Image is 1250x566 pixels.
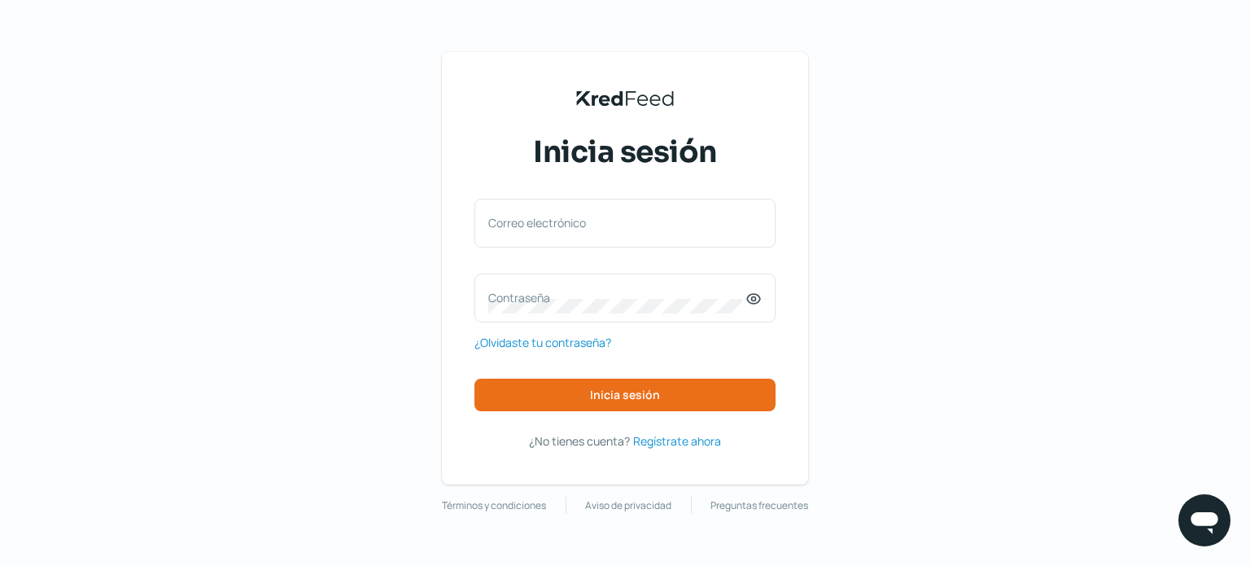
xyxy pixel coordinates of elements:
label: Contraseña [488,290,745,305]
a: Aviso de privacidad [585,497,671,515]
a: Preguntas frecuentes [710,497,808,515]
label: Correo electrónico [488,215,745,230]
a: Regístrate ahora [633,431,721,451]
a: Términos y condiciones [442,497,546,515]
button: Inicia sesión [474,379,776,411]
span: ¿No tienes cuenta? [529,433,630,449]
span: Inicia sesión [590,389,660,401]
span: Inicia sesión [533,132,717,173]
a: ¿Olvidaste tu contraseña? [474,332,611,353]
img: chatIcon [1188,504,1221,537]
